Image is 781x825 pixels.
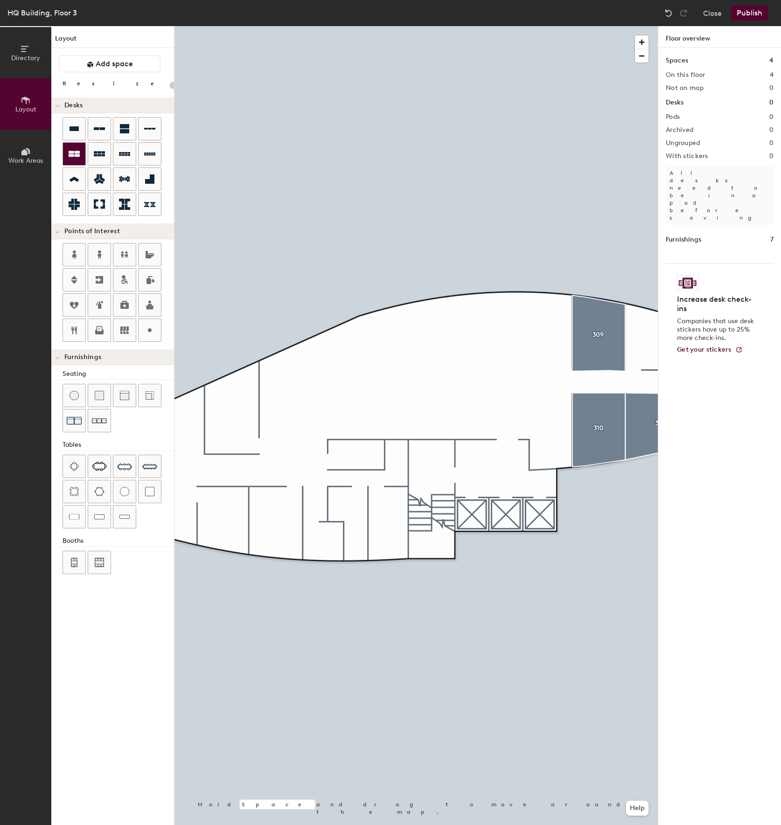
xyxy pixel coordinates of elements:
span: Get your stickers [677,346,732,354]
h2: On this floor [666,71,705,79]
button: Couch (x3) [88,409,111,432]
h2: 4 [770,71,774,79]
button: Help [626,801,649,816]
p: All desks need to be in a pod before saving [666,166,774,225]
span: Directory [11,54,40,62]
button: Ten seat table [138,455,161,478]
h2: With stickers [666,153,708,160]
img: Six seat table [92,462,107,471]
h1: 0 [769,97,774,108]
h2: Archived [666,126,693,134]
button: Eight seat table [113,455,136,478]
img: Stool [70,391,79,400]
h1: Spaces [666,55,688,66]
span: Furnishings [64,354,101,361]
button: Table (1x4) [113,505,136,528]
button: Add space [59,55,160,72]
button: Four seat table [63,455,86,478]
button: Close [703,6,722,21]
img: Table (1x4) [119,512,130,521]
img: Couch (corner) [145,391,154,400]
img: Table (round) [120,487,129,496]
button: Table (1x3) [88,505,111,528]
img: Six seat round table [94,487,105,496]
h2: 0 [769,126,774,134]
img: Table (1x2) [69,512,79,521]
span: Points of Interest [64,228,120,235]
img: Eight seat table [117,459,132,474]
img: Four seat table [70,462,79,471]
img: Table (1x1) [145,487,154,496]
div: Booths [63,536,174,546]
div: Tables [63,440,174,450]
h1: 4 [769,55,774,66]
h2: 0 [769,153,774,160]
a: Get your stickers [677,346,743,354]
p: Companies that use desk stickers have up to 25% more check-ins. [677,317,757,342]
button: Couch (x2) [63,409,86,432]
span: Desks [64,102,83,109]
img: Undo [664,8,673,18]
h1: Floor overview [658,26,781,48]
h2: Pods [666,113,680,121]
h2: Not on map [666,84,704,92]
h1: Layout [51,34,174,48]
button: Couch (middle) [113,384,136,407]
img: Couch (x2) [67,413,82,428]
img: Redo [679,8,688,18]
img: Six seat booth [95,558,104,567]
button: Stool [63,384,86,407]
h1: 7 [770,235,774,245]
img: Ten seat table [142,459,157,474]
button: Table (round) [113,480,136,503]
button: Couch (corner) [138,384,161,407]
img: Cushion [95,391,104,400]
img: Table (1x3) [94,512,105,521]
h2: Ungrouped [666,139,700,147]
button: Six seat booth [88,551,111,574]
h4: Increase desk check-ins [677,295,757,313]
img: Four seat round table [70,487,79,496]
img: Couch (x3) [92,414,107,428]
img: Couch (middle) [120,391,129,400]
div: HQ Building, Floor 3 [7,7,77,19]
span: Add space [96,59,133,69]
h2: 0 [769,139,774,147]
h2: 0 [769,113,774,121]
button: Publish [731,6,768,21]
h1: Desks [666,97,683,108]
h2: 0 [769,84,774,92]
button: Four seat round table [63,480,86,503]
button: Six seat round table [88,480,111,503]
button: Table (1x1) [138,480,161,503]
h1: Furnishings [666,235,701,245]
button: Table (1x2) [63,505,86,528]
button: Six seat table [88,455,111,478]
div: Resize [63,80,166,87]
button: Cushion [88,384,111,407]
img: Sticker logo [677,275,698,291]
img: Four seat booth [70,558,78,567]
span: Work Areas [8,157,43,165]
button: Four seat booth [63,551,86,574]
div: Seating [63,369,174,379]
span: Layout [15,105,36,113]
